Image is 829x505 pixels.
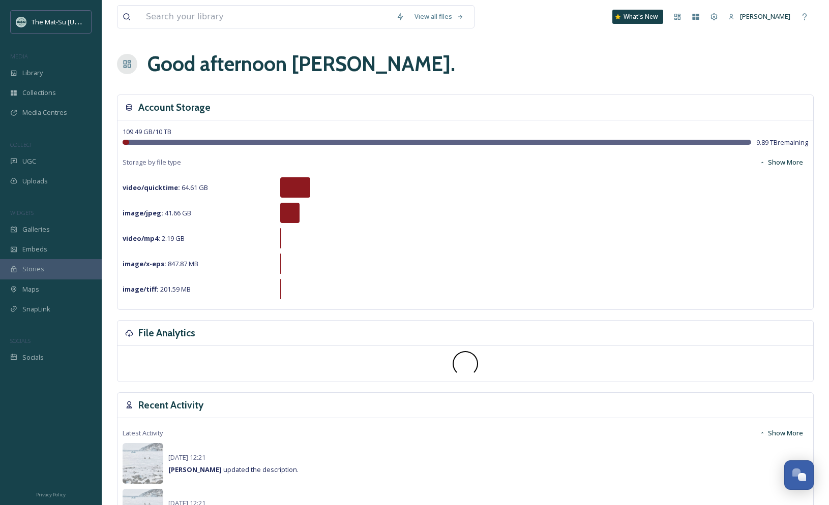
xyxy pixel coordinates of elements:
strong: image/tiff : [123,285,159,294]
strong: image/x-eps : [123,259,166,268]
a: Privacy Policy [36,488,66,500]
span: Privacy Policy [36,491,66,498]
span: [DATE] 12:21 [168,453,205,462]
a: [PERSON_NAME] [723,7,795,26]
h1: Good afternoon [PERSON_NAME] . [147,49,455,79]
span: The Mat-Su [US_STATE] [32,17,102,26]
strong: [PERSON_NAME] [168,465,222,474]
span: 9.89 TB remaining [756,138,808,147]
span: [PERSON_NAME] [740,12,790,21]
span: UGC [22,156,36,166]
span: WIDGETS [10,209,34,216]
button: Open Chat [784,460,814,490]
span: Embeds [22,244,47,254]
strong: image/jpeg : [123,208,163,217]
span: Uploads [22,176,48,186]
h3: Recent Activity [138,398,203,413]
span: Stories [22,264,44,274]
strong: video/mp4 : [123,234,160,243]
span: COLLECT [10,141,32,148]
h3: Account Storage [138,100,211,115]
a: View all files [409,7,469,26]
strong: video/quicktime : [123,183,180,192]
button: Show More [754,152,808,172]
span: Media Centres [22,108,67,117]
span: Storage by file type [123,157,181,167]
img: e773411a-714d-4668-8c33-01fc422e9f3e.jpg [123,443,163,484]
span: Socials [22,353,44,362]
input: Search your library [141,6,391,28]
img: Social_thumbnail.png [16,17,26,27]
span: Library [22,68,43,78]
span: Galleries [22,225,50,234]
span: 109.49 GB / 10 TB [123,127,171,136]
h3: File Analytics [138,326,195,340]
span: 2.19 GB [123,234,185,243]
span: 847.87 MB [123,259,198,268]
span: SnapLink [22,304,50,314]
a: What's New [612,10,663,24]
span: SOCIALS [10,337,31,344]
span: Latest Activity [123,428,163,438]
span: 64.61 GB [123,183,208,192]
span: 41.66 GB [123,208,191,217]
span: MEDIA [10,52,28,60]
span: 201.59 MB [123,285,191,294]
button: Show More [754,423,808,443]
span: Maps [22,285,39,294]
span: Collections [22,88,56,98]
span: updated the description. [168,465,299,474]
